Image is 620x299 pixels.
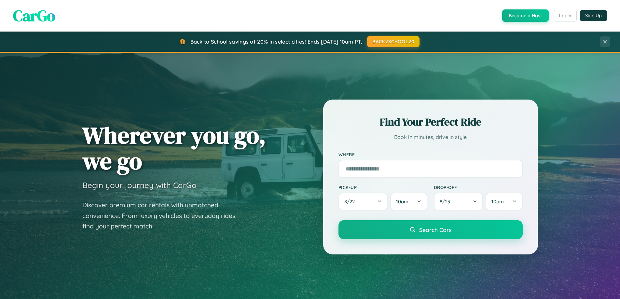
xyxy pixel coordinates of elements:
button: 10am [486,193,522,211]
span: 8 / 23 [440,198,453,205]
h3: Begin your journey with CarGo [82,180,197,190]
button: Search Cars [338,220,523,239]
button: 8/22 [338,193,388,211]
button: Become a Host [502,9,549,22]
span: Search Cars [419,226,451,233]
label: Pick-up [338,184,427,190]
label: Drop-off [434,184,523,190]
p: Book in minutes, drive in style [338,132,523,142]
span: 10am [396,198,408,205]
span: Back to School savings of 20% in select cities! Ends [DATE] 10am PT. [190,38,362,45]
span: CarGo [13,5,55,26]
button: 10am [390,193,427,211]
label: Where [338,152,523,157]
button: 8/23 [434,193,483,211]
span: 10am [491,198,504,205]
h1: Wherever you go, we go [82,122,266,174]
h2: Find Your Perfect Ride [338,115,523,129]
p: Discover premium car rentals with unmatched convenience. From luxury vehicles to everyday rides, ... [82,200,245,232]
button: BACK2SCHOOL20 [367,36,420,47]
button: Login [554,10,577,21]
span: 8 / 22 [344,198,358,205]
button: Sign Up [580,10,607,21]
